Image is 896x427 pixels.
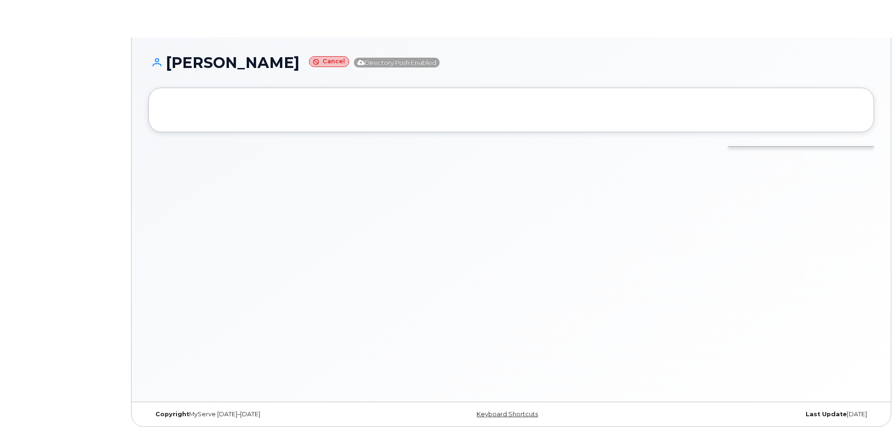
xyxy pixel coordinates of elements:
strong: Last Update [806,411,847,418]
h1: [PERSON_NAME] [148,54,874,71]
strong: Copyright [155,411,189,418]
small: Cancel [309,56,349,67]
span: Directory Push Enabled [354,58,440,67]
div: MyServe [DATE]–[DATE] [148,411,390,418]
a: Keyboard Shortcuts [477,411,538,418]
div: [DATE] [632,411,874,418]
